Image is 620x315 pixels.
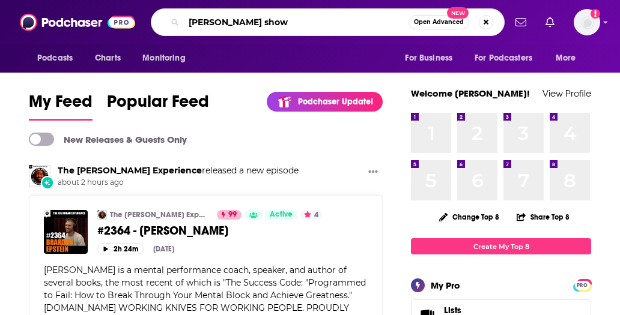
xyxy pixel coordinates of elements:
[95,50,121,67] span: Charts
[97,223,228,238] span: #2364 - [PERSON_NAME]
[575,281,589,290] span: PRO
[265,210,297,220] a: Active
[228,209,237,221] span: 99
[153,245,174,253] div: [DATE]
[432,209,506,224] button: Change Top 8
[87,47,128,70] a: Charts
[29,133,187,146] a: New Releases & Guests Only
[467,47,550,70] button: open menu
[574,9,600,35] img: User Profile
[411,88,530,99] a: Welcome [PERSON_NAME]!
[107,91,209,119] span: Popular Feed
[217,210,242,220] a: 99
[107,91,209,121] a: Popular Feed
[431,280,460,291] div: My Pro
[541,12,559,32] a: Show notifications dropdown
[142,50,185,67] span: Monitoring
[270,209,293,221] span: Active
[411,238,591,254] a: Create My Top 8
[414,19,464,25] span: Open Advanced
[409,15,469,29] button: Open AdvancedNew
[556,50,576,67] span: More
[475,50,532,67] span: For Podcasters
[58,165,299,176] h3: released a new episode
[20,11,135,34] img: Podchaser - Follow, Share and Rate Podcasts
[184,13,409,32] input: Search podcasts, credits, & more...
[29,165,50,187] img: The Joe Rogan Experience
[363,165,383,180] button: Show More Button
[574,9,600,35] span: Logged in as dbartlett
[300,210,322,220] button: 4
[29,91,93,119] span: My Feed
[298,97,373,107] p: Podchaser Update!
[397,47,467,70] button: open menu
[97,223,368,238] a: #2364 - [PERSON_NAME]
[151,8,505,36] div: Search podcasts, credits, & more...
[575,280,589,289] a: PRO
[447,7,469,19] span: New
[516,205,570,229] button: Share Top 8
[97,243,144,254] button: 2h 24m
[405,50,452,67] span: For Business
[41,176,54,189] div: New Episode
[134,47,201,70] button: open menu
[29,91,93,121] a: My Feed
[542,88,591,99] a: View Profile
[591,9,600,19] svg: Add a profile image
[44,210,88,254] img: #2364 - Brandon Epstein
[511,12,531,32] a: Show notifications dropdown
[574,9,600,35] button: Show profile menu
[110,210,209,220] a: The [PERSON_NAME] Experience
[58,165,202,176] a: The Joe Rogan Experience
[97,210,107,220] img: The Joe Rogan Experience
[29,47,88,70] button: open menu
[58,178,299,188] span: about 2 hours ago
[37,50,73,67] span: Podcasts
[547,47,591,70] button: open menu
